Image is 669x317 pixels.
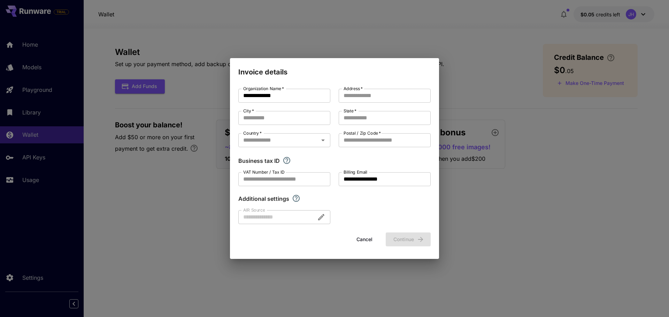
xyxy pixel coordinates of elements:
[238,157,280,165] p: Business tax ID
[318,135,328,145] button: Open
[243,130,262,136] label: Country
[243,169,285,175] label: VAT Number / Tax ID
[344,108,356,114] label: State
[349,232,380,247] button: Cancel
[344,169,367,175] label: Billing Email
[230,58,439,78] h2: Invoice details
[243,108,254,114] label: City
[283,156,291,165] svg: If you are a business tax registrant, please enter your business tax ID here.
[292,194,300,203] svg: Explore additional customization settings
[243,207,265,213] label: AIR Source
[243,86,284,92] label: Organization Name
[344,86,363,92] label: Address
[238,195,289,203] p: Additional settings
[344,130,381,136] label: Postal / Zip Code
